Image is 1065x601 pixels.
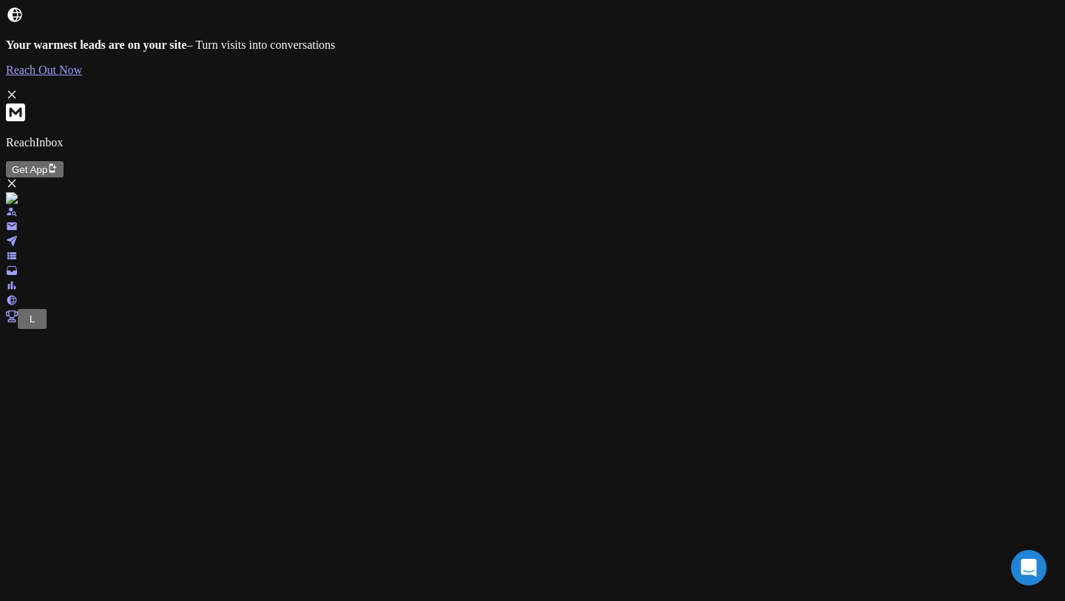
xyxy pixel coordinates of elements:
[24,311,41,327] button: L
[18,309,47,329] button: L
[30,313,35,325] span: L
[6,38,186,51] strong: Your warmest leads are on your site
[6,64,1059,77] a: Reach Out Now
[6,38,1059,52] p: – Turn visits into conversations
[6,136,1059,149] p: ReachInbox
[1011,550,1047,585] div: Open Intercom Messenger
[6,161,64,177] button: Get App
[6,192,38,206] img: logo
